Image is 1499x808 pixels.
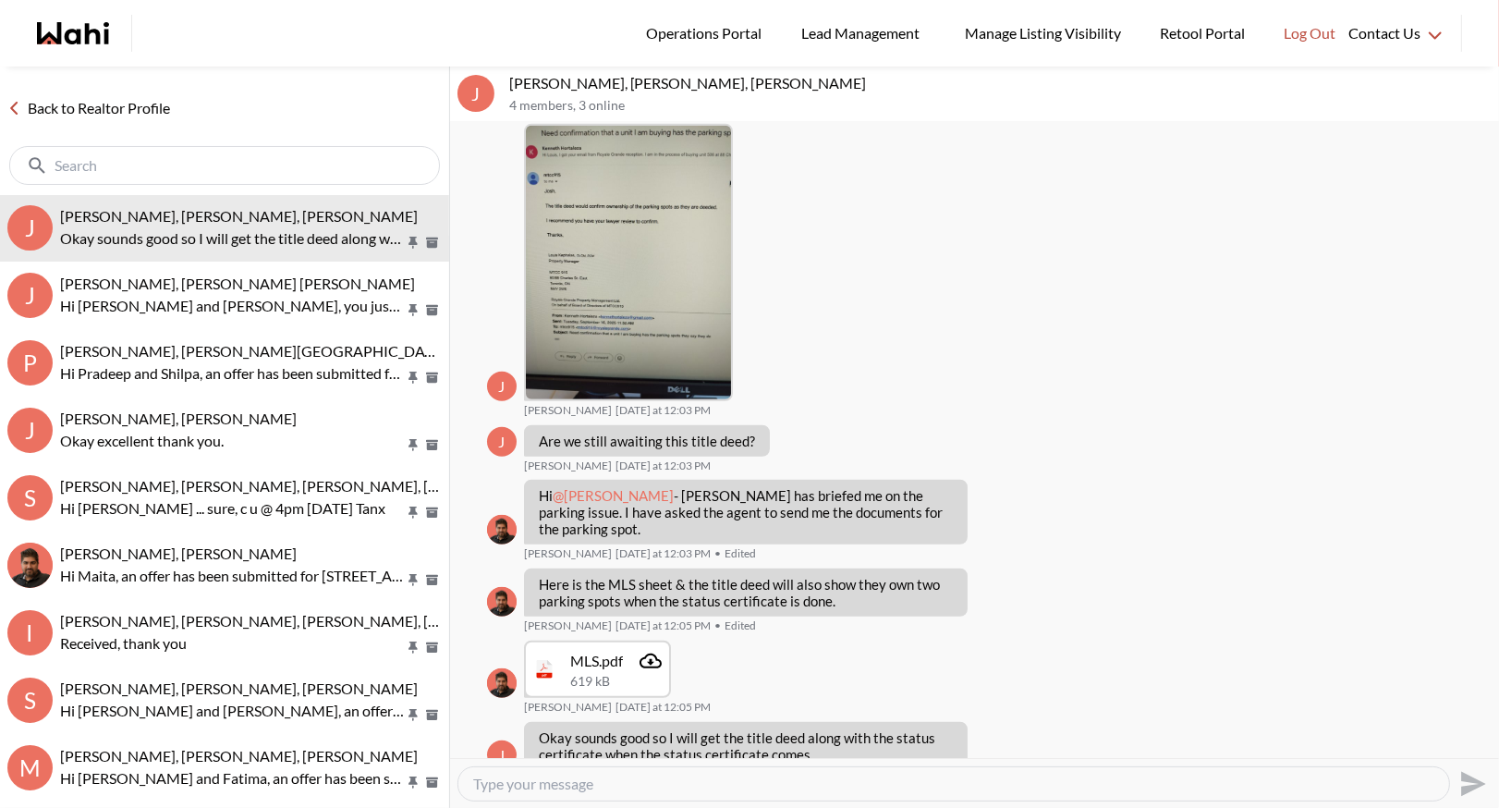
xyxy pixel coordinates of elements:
img: M [7,543,53,588]
p: Okay sounds good so I will get the title deed along with the status certificate when the status c... [60,227,405,250]
div: J [7,408,53,453]
div: M [7,745,53,790]
div: J [487,372,517,401]
span: [PERSON_NAME], [PERSON_NAME], [PERSON_NAME] [60,207,418,225]
span: Operations Portal [646,21,768,45]
img: video_recording_2025-09-16T16_03_21_024Z.jpg [526,126,731,399]
span: Manage Listing Visibility [959,21,1127,45]
p: Hi [PERSON_NAME] and [PERSON_NAME], you just saved [STREET_ADDRESS]. Would you like to book a sho... [60,295,405,317]
span: [PERSON_NAME], [PERSON_NAME], [PERSON_NAME], [PERSON_NAME] [60,477,539,495]
button: Pin [405,707,421,723]
button: Pin [405,302,421,318]
p: Received, thank you [60,632,405,655]
span: [PERSON_NAME] [524,618,612,633]
button: Archive [422,235,442,251]
button: Archive [422,572,442,588]
span: Edited [714,618,756,633]
p: Hi [PERSON_NAME] and Fatima, an offer has been submitted for [STREET_ADDRESS][PERSON_NAME]. If yo... [60,767,405,790]
span: [PERSON_NAME] [524,700,612,715]
time: 2025-09-16T16:03:53.394Z [615,546,711,561]
div: P [7,340,53,386]
div: J [7,273,53,318]
img: F [487,668,517,698]
span: Log Out [1284,21,1335,45]
button: Pin [405,572,421,588]
div: Faraz Azam [487,668,517,698]
div: J [487,741,517,770]
div: S [7,678,53,723]
span: [PERSON_NAME] [524,546,612,561]
div: S [7,475,53,520]
span: [PERSON_NAME], [PERSON_NAME] [PERSON_NAME] [60,275,415,292]
button: Pin [405,640,421,655]
span: Edited [714,546,756,561]
p: Hi [PERSON_NAME] ... sure, c u @ 4pm [DATE] Tanx [60,497,405,520]
div: I [7,610,53,655]
div: J [487,427,517,457]
p: [PERSON_NAME], [PERSON_NAME], [PERSON_NAME] [509,74,1492,92]
time: 2025-09-16T16:05:26.625Z [615,618,711,633]
time: 2025-09-16T16:03:28.919Z [615,403,711,418]
button: Pin [405,505,421,520]
span: [PERSON_NAME], [PERSON_NAME] [60,410,297,427]
span: [PERSON_NAME], [PERSON_NAME] [60,545,297,562]
span: [PERSON_NAME], [PERSON_NAME][GEOGRAPHIC_DATA] [60,342,446,360]
button: Archive [422,640,442,655]
time: 2025-09-16T16:03:47.903Z [615,459,711,473]
span: [PERSON_NAME], [PERSON_NAME], [PERSON_NAME] [60,679,418,697]
div: J [7,205,53,251]
button: Archive [422,302,442,318]
button: Archive [422,437,442,453]
p: Hi - [PERSON_NAME] has briefed me on the parking issue. I have asked the agent to send me the doc... [539,487,953,537]
p: Hi Pradeep and Shilpa, an offer has been submitted for [STREET_ADDRESS][PERSON_NAME]. If you’re s... [60,362,405,385]
button: Archive [422,505,442,520]
button: Archive [422,370,442,386]
button: Pin [405,370,421,386]
button: Pin [405,235,421,251]
div: MLS.pdf [570,652,623,670]
input: Search [55,156,398,175]
p: Okay excellent thank you. [60,430,405,452]
span: @[PERSON_NAME] [553,487,674,504]
p: Are we still awaiting this title deed? [539,433,755,449]
span: [PERSON_NAME], [PERSON_NAME], [PERSON_NAME], [PERSON_NAME] [60,612,539,630]
span: 619 kB [570,674,610,690]
span: Lead Management [801,21,926,45]
div: J [457,75,494,112]
span: [PERSON_NAME], [PERSON_NAME], [PERSON_NAME] [60,747,418,765]
span: [PERSON_NAME] [524,459,612,473]
button: Pin [405,775,421,790]
div: Maita Navarro, Faraz [7,543,53,588]
time: 2025-09-16T16:05:33.964Z [615,700,711,715]
button: Pin [405,437,421,453]
img: F [487,587,517,617]
p: Hi [PERSON_NAME] and [PERSON_NAME], an offer has been submitted for [STREET_ADDRESS][PERSON_NAME]... [60,700,405,722]
button: Archive [422,707,442,723]
img: F [487,515,517,545]
p: Here is the MLS sheet & the title deed will also show they own two parking spots when the status ... [539,576,953,609]
p: Okay sounds good so I will get the title deed along with the status certificate when the status c... [539,729,953,763]
div: Faraz Azam [487,587,517,617]
textarea: Type your message [473,775,1434,793]
a: Attachment [640,650,662,672]
button: Send [1450,763,1492,804]
div: Faraz Azam [487,515,517,545]
p: 4 members , 3 online [509,98,1492,114]
a: Wahi homepage [37,22,109,44]
button: Archive [422,775,442,790]
span: Retool Portal [1160,21,1250,45]
span: [PERSON_NAME] [524,403,612,418]
p: Hi Maita, an offer has been submitted for [STREET_ADDRESS]. If you’re still interested in this pr... [60,565,405,587]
